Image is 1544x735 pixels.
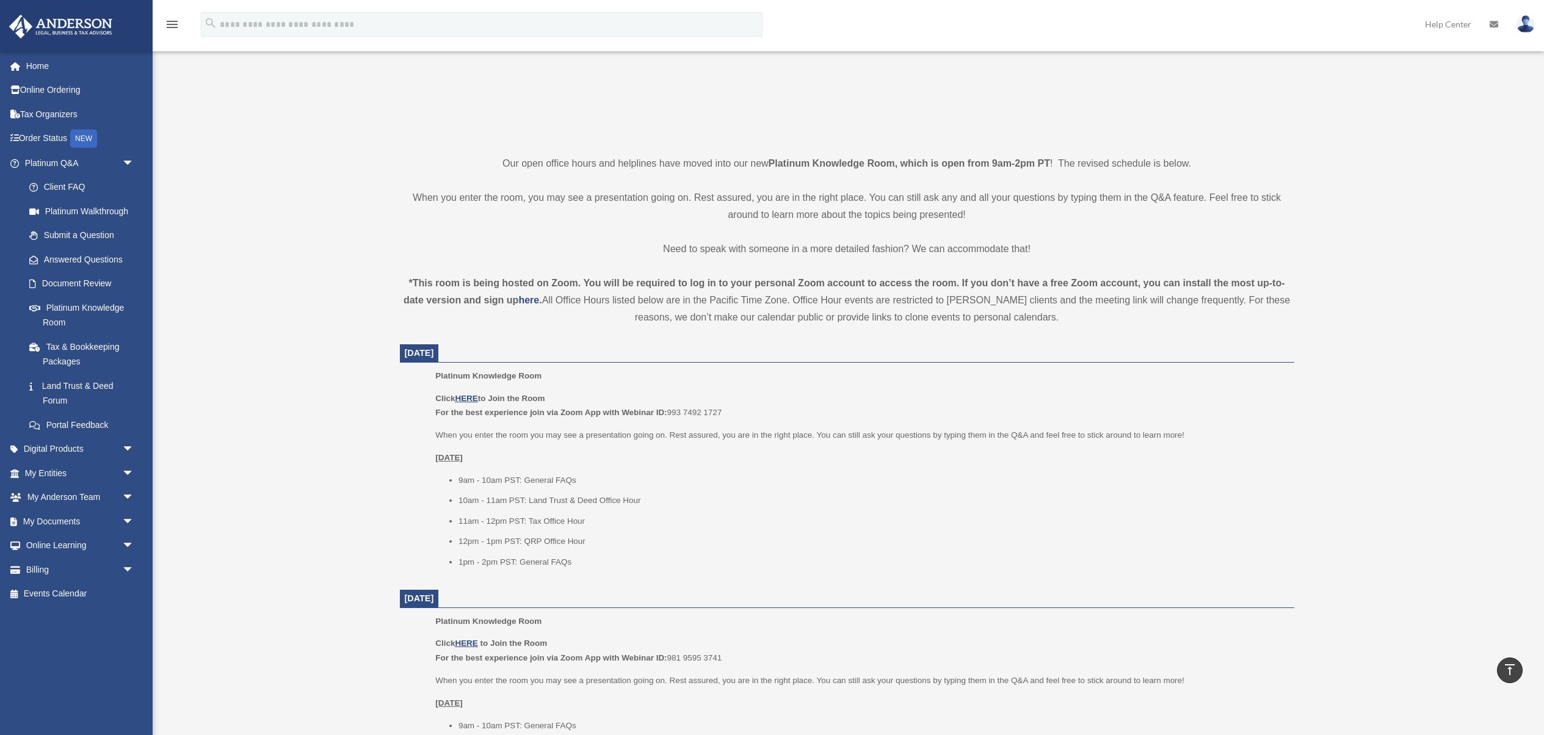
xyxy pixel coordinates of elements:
[458,555,1286,570] li: 1pm - 2pm PST: General FAQs
[9,509,153,534] a: My Documentsarrow_drop_down
[435,673,1285,688] p: When you enter the room you may see a presentation going on. Rest assured, you are in the right p...
[458,534,1286,549] li: 12pm - 1pm PST: QRP Office Hour
[1517,15,1535,33] img: User Pic
[405,593,434,603] span: [DATE]
[458,719,1286,733] li: 9am - 10am PST: General FAQs
[17,335,153,374] a: Tax & Bookkeeping Packages
[400,275,1294,326] div: All Office Hours listed below are in the Pacific Time Zone. Office Hour events are restricted to ...
[17,272,153,296] a: Document Review
[165,17,179,32] i: menu
[435,617,542,626] span: Platinum Knowledge Room
[9,126,153,151] a: Order StatusNEW
[165,21,179,32] a: menu
[9,54,153,78] a: Home
[17,413,153,437] a: Portal Feedback
[9,437,153,462] a: Digital Productsarrow_drop_down
[435,408,667,417] b: For the best experience join via Zoom App with Webinar ID:
[435,391,1285,420] p: 993 7492 1727
[400,155,1294,172] p: Our open office hours and helplines have moved into our new ! The revised schedule is below.
[769,158,1050,168] strong: Platinum Knowledge Room, which is open from 9am-2pm PT
[518,295,539,305] a: here
[435,698,463,708] u: [DATE]
[9,485,153,510] a: My Anderson Teamarrow_drop_down
[9,102,153,126] a: Tax Organizers
[9,582,153,606] a: Events Calendar
[17,374,153,413] a: Land Trust & Deed Forum
[458,473,1286,488] li: 9am - 10am PST: General FAQs
[458,493,1286,508] li: 10am - 11am PST: Land Trust & Deed Office Hour
[204,16,217,30] i: search
[435,371,542,380] span: Platinum Knowledge Room
[17,223,153,248] a: Submit a Question
[17,199,153,223] a: Platinum Walkthrough
[70,129,97,148] div: NEW
[122,557,147,582] span: arrow_drop_down
[9,557,153,582] a: Billingarrow_drop_down
[539,295,542,305] strong: .
[400,241,1294,258] p: Need to speak with someone in a more detailed fashion? We can accommodate that!
[405,348,434,358] span: [DATE]
[122,534,147,559] span: arrow_drop_down
[17,295,147,335] a: Platinum Knowledge Room
[435,636,1285,665] p: 981 9595 3741
[122,437,147,462] span: arrow_drop_down
[17,175,153,200] a: Client FAQ
[9,78,153,103] a: Online Ordering
[435,639,480,648] b: Click
[9,534,153,558] a: Online Learningarrow_drop_down
[480,639,548,648] b: to Join the Room
[9,151,153,175] a: Platinum Q&Aarrow_drop_down
[435,428,1285,443] p: When you enter the room you may see a presentation going on. Rest assured, you are in the right p...
[458,514,1286,529] li: 11am - 12pm PST: Tax Office Hour
[122,461,147,486] span: arrow_drop_down
[1502,662,1517,677] i: vertical_align_top
[455,394,477,403] a: HERE
[122,485,147,510] span: arrow_drop_down
[435,653,667,662] b: For the best experience join via Zoom App with Webinar ID:
[400,189,1294,223] p: When you enter the room, you may see a presentation going on. Rest assured, you are in the right ...
[404,278,1285,305] strong: *This room is being hosted on Zoom. You will be required to log in to your personal Zoom account ...
[435,453,463,462] u: [DATE]
[5,15,116,38] img: Anderson Advisors Platinum Portal
[455,639,477,648] a: HERE
[122,509,147,534] span: arrow_drop_down
[17,247,153,272] a: Answered Questions
[122,151,147,176] span: arrow_drop_down
[1497,657,1523,683] a: vertical_align_top
[9,461,153,485] a: My Entitiesarrow_drop_down
[435,394,545,403] b: Click to Join the Room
